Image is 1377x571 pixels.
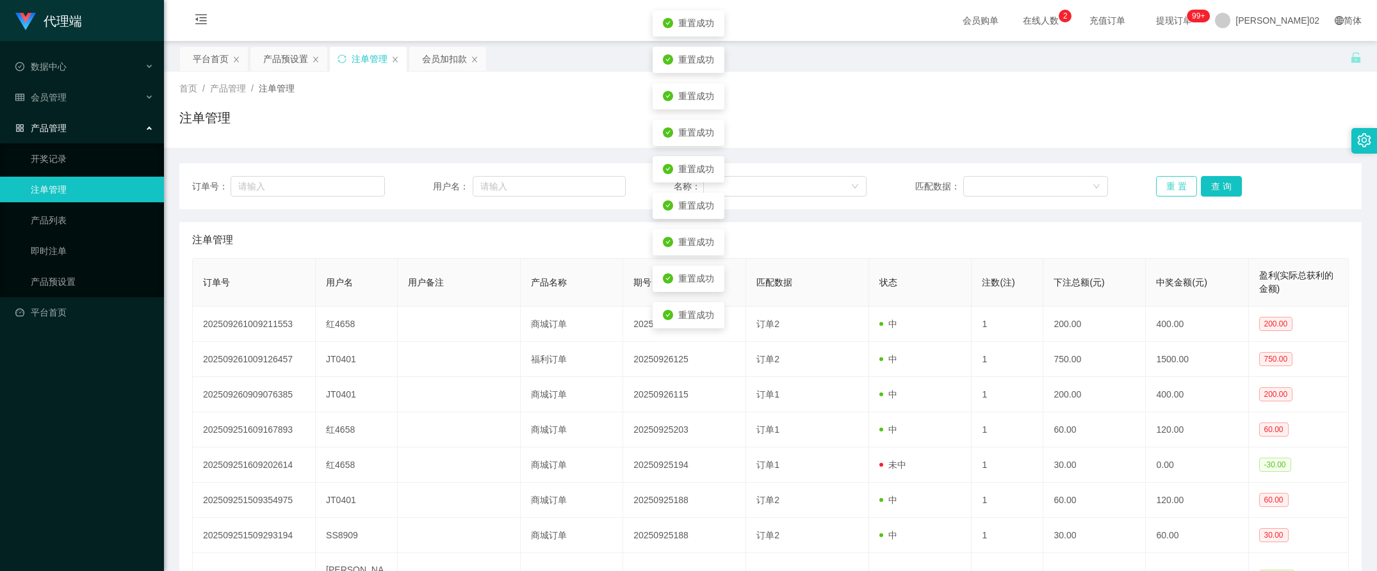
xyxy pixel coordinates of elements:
td: 60.00 [1043,483,1146,518]
td: 400.00 [1146,307,1248,342]
td: 商城订单 [521,518,623,553]
td: 红4658 [316,412,398,447]
font: 会员管理 [31,92,67,102]
span: 匹配数据： [915,180,963,193]
input: 请输入 [473,176,626,197]
i: 图标: sync [338,54,346,63]
font: 充值订单 [1089,15,1125,26]
td: 60.00 [1043,412,1146,447]
td: 商城订单 [521,483,623,518]
font: 中 [888,530,897,540]
td: 202509261009126457 [193,342,316,377]
td: 1500.00 [1146,342,1248,377]
td: 20250926115 [623,377,746,412]
i: 图标： 解锁 [1350,52,1362,63]
span: 重置成功 [678,273,714,284]
span: 60.00 [1259,422,1289,437]
td: 20250925188 [623,483,746,518]
span: 订单2 [756,530,779,540]
font: 中 [888,354,897,364]
span: 名称： [674,180,703,193]
span: 200.00 [1259,317,1293,331]
div: 平台首页 [193,47,229,71]
div: 产品预设置 [263,47,308,71]
td: 200.00 [1043,307,1146,342]
span: 订单2 [756,495,779,505]
td: 20250925188 [623,518,746,553]
span: 状态 [879,277,897,287]
td: SS8909 [316,518,398,553]
font: 中 [888,389,897,399]
span: 订单1 [756,460,779,470]
td: 1 [972,412,1043,447]
span: 750.00 [1259,352,1293,366]
span: 产品名称 [531,277,567,287]
span: 用户名 [326,277,353,287]
td: 1 [972,342,1043,377]
span: 订单号 [203,277,230,287]
i: 图标： 关闭 [312,56,320,63]
span: 期号 [633,277,651,287]
td: 30.00 [1043,518,1146,553]
i: 图标：check-circle [663,91,673,101]
sup: 2 [1059,10,1071,22]
a: 图标： 仪表板平台首页 [15,300,154,325]
span: 盈利(实际总获利的金额) [1259,270,1334,294]
h1: 注单管理 [179,108,231,127]
input: 请输入 [231,176,385,197]
div: 会员加扣款 [422,47,467,71]
td: 1 [972,307,1043,342]
span: 订单2 [756,319,779,329]
td: 福利订单 [521,342,623,377]
span: 订单1 [756,389,779,399]
span: 重置成功 [678,91,714,101]
td: 30.00 [1043,447,1146,483]
span: 重置成功 [678,127,714,138]
i: 图标： 向下 [1093,182,1100,191]
td: 750.00 [1043,342,1146,377]
td: 400.00 [1146,377,1248,412]
i: 图标：check-circle [663,200,673,211]
span: 注数(注) [982,277,1014,287]
i: 图标： 关闭 [471,56,478,63]
i: 图标： AppStore-O [15,124,24,133]
p: 2 [1063,10,1068,22]
span: 中奖金额(元) [1156,277,1207,287]
sup: 1207 [1187,10,1210,22]
td: JT0401 [316,483,398,518]
font: 简体 [1344,15,1362,26]
td: 红4658 [316,447,398,483]
i: 图标：check-circle [663,127,673,138]
img: logo.9652507e.png [15,13,36,31]
td: 商城订单 [521,307,623,342]
span: 重置成功 [678,18,714,28]
span: 首页 [179,83,197,93]
font: 在线人数 [1023,15,1059,26]
font: 数据中心 [31,61,67,72]
i: 图标：check-circle [663,164,673,174]
font: 中 [888,424,897,435]
div: 注单管理 [352,47,387,71]
a: 产品列表 [31,207,154,233]
td: 0.00 [1146,447,1248,483]
td: 120.00 [1146,483,1248,518]
td: 60.00 [1146,518,1248,553]
i: 图标：check-circle [663,237,673,247]
font: 中 [888,319,897,329]
td: 1 [972,518,1043,553]
span: -30.00 [1259,458,1291,472]
i: 图标： table [15,93,24,102]
span: 重置成功 [678,237,714,247]
td: 20250925203 [623,412,746,447]
span: 订单号： [192,180,231,193]
span: / [202,83,205,93]
td: 商城订单 [521,377,623,412]
span: 产品管理 [210,83,246,93]
i: 图标：check-circle [663,273,673,284]
span: 用户名： [433,180,473,193]
i: 图标： check-circle-o [15,62,24,71]
span: 注单管理 [192,232,233,248]
span: / [251,83,254,93]
i: 图标： 关闭 [391,56,399,63]
span: 下注总额(元) [1054,277,1104,287]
